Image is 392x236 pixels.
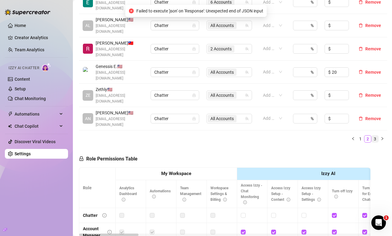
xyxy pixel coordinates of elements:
span: All Accounts [208,92,237,99]
span: team [245,24,249,27]
span: Izzy AI Chatter [9,65,39,71]
a: Settings [15,151,31,156]
span: close-circle [129,8,134,13]
span: delete [359,93,363,97]
span: lock [79,156,84,161]
span: Team Management [180,186,201,202]
span: info-circle [182,198,186,201]
span: lock [192,70,196,74]
span: [EMAIL_ADDRESS][DOMAIN_NAME] [96,116,143,128]
span: Access Izzy - Chat Monitoring [241,183,262,205]
span: lock [192,93,196,97]
th: Role [79,168,116,208]
span: info-circle [317,198,321,201]
span: Chatter [154,91,196,100]
span: team [245,70,249,74]
span: team [245,117,249,120]
li: Next Page [379,135,386,143]
span: Automations [15,109,58,119]
span: lock [192,47,196,51]
img: Genessis Enriquez [83,67,93,77]
span: lock [192,24,196,27]
button: Remove [356,69,383,76]
span: ZE [86,92,90,99]
span: 1 [384,215,389,220]
span: left [351,137,355,140]
a: Chat Monitoring [15,96,46,101]
button: right [379,135,386,143]
span: team [245,47,249,51]
span: Analytics Dashboard [119,186,137,202]
span: Workspace Settings & Billing [210,186,228,202]
span: info-circle [334,195,338,198]
span: Chatter [154,68,196,77]
li: Previous Page [349,135,357,143]
a: Team Analytics [15,47,44,52]
button: Remove [356,92,383,99]
span: delete [359,116,363,121]
img: AI Chatter [42,63,51,72]
span: thunderbolt [8,112,13,116]
span: right [380,137,384,140]
span: All Accounts [210,92,234,99]
a: Setup [15,86,26,91]
span: Remove [365,93,381,98]
strong: Izzy AI [321,171,335,176]
li: 3 [371,135,379,143]
span: info-circle [287,198,290,201]
span: delete [359,23,363,28]
span: All Accounts [208,115,237,122]
span: [EMAIL_ADDRESS][DOMAIN_NAME] [96,70,143,81]
span: Automations [150,189,171,199]
span: Turn on Izzy for Escalated Chats [362,186,383,202]
img: Chat Copilot [8,124,12,128]
a: Content [15,77,30,82]
span: info-circle [152,195,156,198]
span: lock [192,0,196,4]
iframe: Intercom live chat [371,215,386,230]
a: 1 [357,136,364,142]
img: logo-BBDzfeDw.svg [5,9,50,15]
span: Chatter [154,44,196,53]
div: Chatter [83,212,97,219]
strong: My Workspace [161,171,191,176]
span: [PERSON_NAME] 🇹🇼 [96,40,143,46]
span: AL [85,22,90,29]
li: 1 [357,135,364,143]
span: [PERSON_NAME] 🇺🇸 [96,110,143,116]
span: [EMAIL_ADDRESS][DOMAIN_NAME] [96,46,143,58]
span: 2 Accounts [210,46,232,52]
span: All Accounts [208,22,237,29]
h5: Role Permissions Table [79,155,138,163]
span: Genessis E. 🇺🇸 [96,63,143,70]
span: Failed to execute 'json' on 'Response': Unexpected end of JSON input [136,8,263,14]
a: Creator Analytics [15,33,63,42]
span: Zethly 🇺🇸 [96,86,143,93]
span: Remove [365,70,381,75]
button: Remove [356,45,383,52]
span: info-circle [107,230,112,234]
span: Chat Copilot [15,121,58,131]
span: team [245,0,249,4]
span: Turn off Izzy [332,189,353,199]
span: Access Izzy Setup - Settings [302,186,321,202]
a: 2 [364,136,371,142]
span: All Accounts [208,69,237,76]
span: Chatter [154,21,196,30]
button: left [349,135,357,143]
span: Chatter [154,114,196,123]
span: All Accounts [210,115,234,122]
span: [EMAIL_ADDRESS][DOMAIN_NAME] [96,93,143,104]
span: info-circle [223,198,227,201]
button: Remove [356,115,383,122]
span: All Accounts [210,22,234,29]
span: Remove [365,23,381,28]
img: Renz Myr [83,44,93,54]
span: build [3,228,7,232]
span: Access Izzy Setup - Content [271,186,290,202]
span: lock [192,117,196,120]
a: Discover Viral Videos [15,139,56,144]
span: [PERSON_NAME] 🇺🇸 [96,16,143,23]
span: team [245,93,249,97]
li: 2 [364,135,371,143]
